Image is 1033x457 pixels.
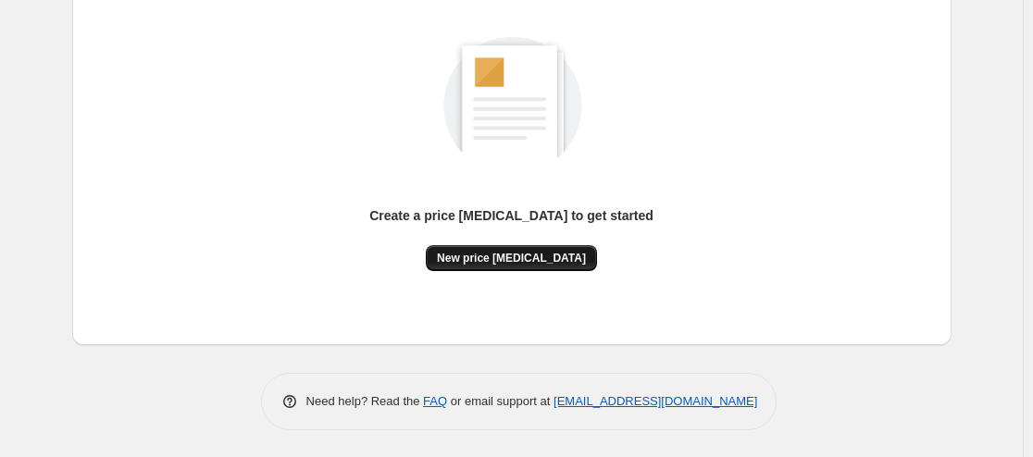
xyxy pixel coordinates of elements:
span: New price [MEDICAL_DATA] [437,251,586,266]
p: Create a price [MEDICAL_DATA] to get started [369,206,653,225]
span: or email support at [447,394,554,408]
a: [EMAIL_ADDRESS][DOMAIN_NAME] [554,394,757,408]
button: New price [MEDICAL_DATA] [426,245,597,271]
a: FAQ [423,394,447,408]
span: Need help? Read the [306,394,424,408]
